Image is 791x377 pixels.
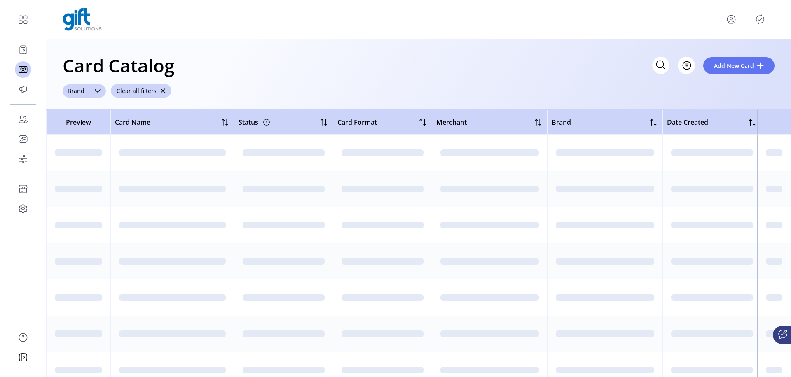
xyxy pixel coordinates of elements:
[337,117,377,127] span: Card Format
[115,117,150,127] span: Card Name
[239,116,271,129] div: Status
[436,117,467,127] span: Merchant
[714,61,754,70] span: Add New Card
[63,84,89,98] span: Brand
[552,117,571,127] span: Brand
[754,13,767,26] button: Publisher Panel
[63,8,102,31] img: logo
[51,117,106,127] span: Preview
[667,117,708,127] span: Date Created
[89,84,106,98] div: dropdown trigger
[652,57,669,74] input: Search
[725,13,738,26] button: menu
[111,84,171,98] button: Clear all filters
[678,57,695,74] button: Filter Button
[703,57,775,74] button: Add New Card
[117,86,157,95] span: Clear all filters
[63,51,174,80] h1: Card Catalog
